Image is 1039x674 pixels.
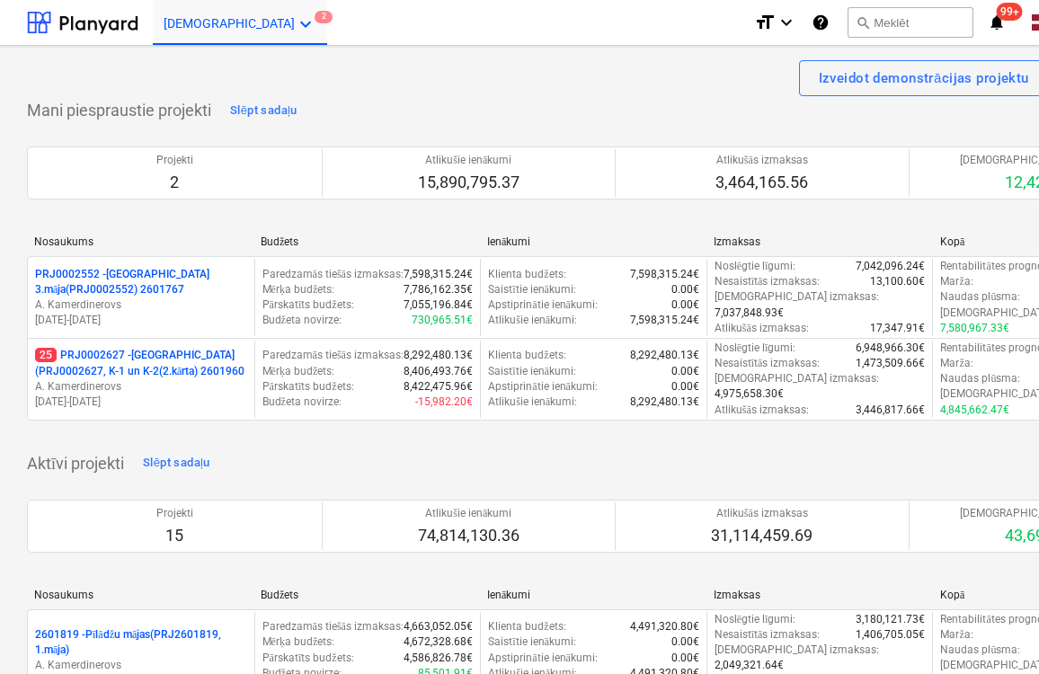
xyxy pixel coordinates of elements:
button: Slēpt sadaļu [226,96,302,125]
div: Nosaukums [34,589,246,601]
p: 7,598,315.24€ [630,267,699,282]
p: 13,100.60€ [870,274,925,289]
i: Zināšanu pamats [812,12,830,33]
i: notifications [988,12,1006,33]
p: Mani piespraustie projekti [27,100,211,121]
p: Apstiprinātie ienākumi : [488,651,598,666]
p: Nesaistītās izmaksas : [715,356,821,371]
p: 4,491,320.80€ [630,619,699,634]
p: Mērķa budžets : [262,282,335,297]
p: 3,464,165.56 [715,172,808,193]
p: Atlikušie ienākumi : [488,395,577,410]
p: Naudas plūsma : [940,289,1020,305]
p: Marža : [940,356,972,371]
p: 2,049,321.64€ [715,658,784,673]
i: keyboard_arrow_down [295,13,316,35]
p: 7,598,315.24€ [630,313,699,328]
p: PRJ0002627 - [GEOGRAPHIC_DATA] (PRJ0002627, K-1 un K-2(2.kārta) 2601960 [35,348,247,378]
div: Slēpt sadaļu [230,101,297,121]
p: Projekti [156,153,193,168]
p: 0.00€ [671,651,699,666]
div: 2601819 -Pīlādžu mājas(PRJ2601819, 1.māja)A. Kamerdinerovs [35,627,247,673]
div: Izveidot demonstrācijas projektu [819,67,1029,90]
p: Apstiprinātie ienākumi : [488,379,598,395]
p: 0.00€ [671,379,699,395]
div: Budžets [261,235,473,249]
p: Noslēgtie līgumi : [715,341,796,356]
button: Meklēt [848,7,973,38]
p: 3,180,121.73€ [856,612,925,627]
p: 7,580,967.33€ [940,321,1009,336]
p: [DATE] - [DATE] [35,313,247,328]
p: 0.00€ [671,634,699,650]
p: Klienta budžets : [488,348,565,363]
button: Slēpt sadaļu [138,449,215,478]
p: Atlikušās izmaksas : [715,321,809,336]
p: Paredzamās tiešās izmaksas : [262,267,404,282]
div: Ienākumi [487,589,699,602]
p: 4,845,662.47€ [940,403,1009,418]
p: 0.00€ [671,282,699,297]
p: PRJ0002552 - [GEOGRAPHIC_DATA] 3.māja(PRJ0002552) 2601767 [35,267,247,297]
span: search [856,15,870,30]
div: Izmaksas [714,235,926,248]
span: 25 [35,348,57,362]
p: Aktīvi projekti [27,453,124,474]
p: Atlikušie ienākumi : [488,313,577,328]
p: 8,406,493.76€ [404,364,473,379]
p: Atlikušās izmaksas [711,506,813,521]
div: Izmaksas [714,589,926,601]
p: 6,948,966.30€ [856,341,925,356]
p: 7,042,096.24€ [856,259,925,274]
p: 8,292,480.13€ [630,395,699,410]
p: -15,982.20€ [415,395,473,410]
p: Saistītie ienākumi : [488,634,576,650]
p: Budžeta novirze : [262,395,342,410]
div: Slēpt sadaļu [143,453,210,474]
p: 8,292,480.13€ [404,348,473,363]
p: Atlikušās izmaksas : [715,403,809,418]
p: [DEMOGRAPHIC_DATA] izmaksas : [715,371,879,386]
p: 8,292,480.13€ [630,348,699,363]
p: Mērķa budžets : [262,364,335,379]
p: Atlikušie ienākumi [418,506,519,521]
p: 0.00€ [671,364,699,379]
p: 2601819 - Pīlādžu mājas(PRJ2601819, 1.māja) [35,627,247,658]
p: 15 [156,525,193,546]
p: Noslēgtie līgumi : [715,259,796,274]
i: keyboard_arrow_down [776,12,797,33]
div: Ienākumi [487,235,699,249]
i: format_size [754,12,776,33]
p: Marža : [940,627,972,643]
p: 1,406,705.05€ [856,627,925,643]
p: Paredzamās tiešās izmaksas : [262,348,404,363]
p: 7,055,196.84€ [404,297,473,313]
p: 31,114,459.69 [711,525,813,546]
p: 0.00€ [671,297,699,313]
p: 4,672,328.68€ [404,634,473,650]
p: 8,422,475.96€ [404,379,473,395]
p: Atlikušie ienākumi [418,153,519,168]
p: Noslēgtie līgumi : [715,612,796,627]
p: Budžeta novirze : [262,313,342,328]
p: Marža : [940,274,972,289]
p: Naudas plūsma : [940,371,1020,386]
span: 2 [315,11,333,23]
p: 7,037,848.93€ [715,306,784,321]
p: A. Kamerdinerovs [35,658,247,673]
p: 74,814,130.36 [418,525,519,546]
p: [DEMOGRAPHIC_DATA] izmaksas : [715,643,879,658]
p: 17,347.91€ [870,321,925,336]
p: Naudas plūsma : [940,643,1020,658]
div: Nosaukums [34,235,246,248]
p: Pārskatīts budžets : [262,379,354,395]
p: 4,586,826.78€ [404,651,473,666]
p: A. Kamerdinerovs [35,379,247,395]
p: Saistītie ienākumi : [488,364,576,379]
p: [DEMOGRAPHIC_DATA] izmaksas : [715,289,879,305]
p: 1,473,509.66€ [856,356,925,371]
p: 15,890,795.37 [418,172,519,193]
p: Projekti [156,506,193,521]
p: Atlikušās izmaksas [715,153,808,168]
p: 7,598,315.24€ [404,267,473,282]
